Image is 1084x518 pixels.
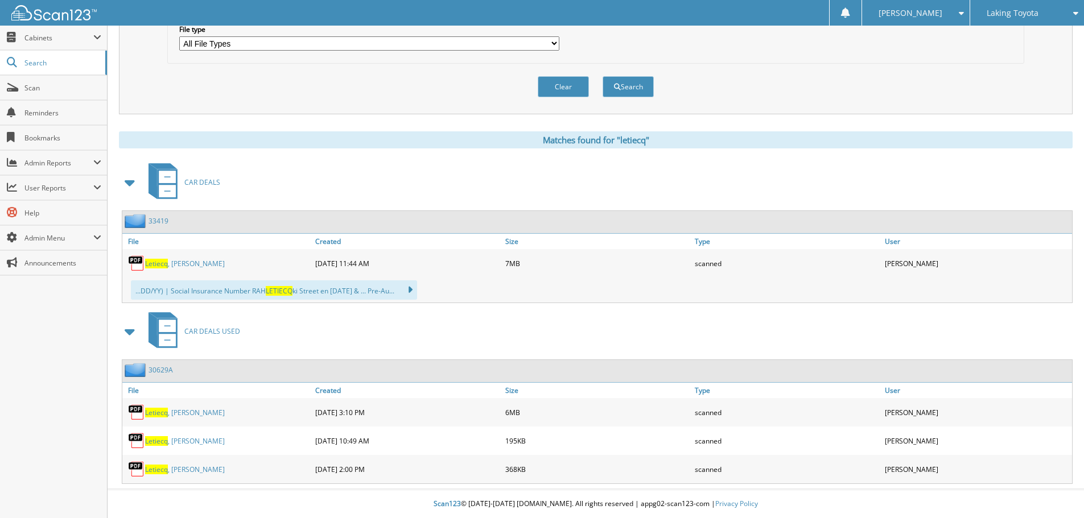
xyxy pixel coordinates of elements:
[882,383,1072,398] a: User
[119,131,1073,148] div: Matches found for "letiecq"
[266,286,292,296] span: LETIECQ
[145,465,225,474] a: Letiecq, [PERSON_NAME]
[312,458,502,480] div: [DATE] 2:00 PM
[692,429,882,452] div: scanned
[145,408,225,417] a: Letiecq, [PERSON_NAME]
[312,383,502,398] a: Created
[145,259,168,268] span: Letiecq
[125,214,149,228] img: folder2.png
[145,408,168,417] span: Letiecq
[122,234,312,249] a: File
[179,24,559,34] label: File type
[312,234,502,249] a: Created
[715,499,758,508] a: Privacy Policy
[125,363,149,377] img: folder2.png
[11,5,97,20] img: scan123-logo-white.svg
[184,326,240,336] span: CAR DEALS USED
[502,252,693,275] div: 7MB
[24,108,101,118] span: Reminders
[149,216,168,226] a: 33419
[24,258,101,268] span: Announcements
[692,383,882,398] a: Type
[131,280,417,300] div: ...DD/YY) | Social Insurance Number RAH ki Street en [DATE] & ... Pre-Au...
[24,33,93,43] span: Cabinets
[692,458,882,480] div: scanned
[24,58,100,68] span: Search
[24,133,101,143] span: Bookmarks
[882,252,1072,275] div: [PERSON_NAME]
[24,208,101,218] span: Help
[128,461,145,478] img: PDF.png
[502,234,693,249] a: Size
[692,401,882,424] div: scanned
[184,177,220,187] span: CAR DEALS
[882,458,1072,480] div: [PERSON_NAME]
[145,436,168,446] span: Letiecq
[24,233,93,243] span: Admin Menu
[502,429,693,452] div: 195KB
[312,401,502,424] div: [DATE] 3:10 PM
[502,401,693,424] div: 6MB
[142,160,220,205] a: CAR DEALS
[882,234,1072,249] a: User
[879,10,942,16] span: [PERSON_NAME]
[502,458,693,480] div: 368KB
[24,83,101,93] span: Scan
[145,436,225,446] a: Letiecq, [PERSON_NAME]
[692,252,882,275] div: scanned
[145,259,225,268] a: Letiecq, [PERSON_NAME]
[128,255,145,272] img: PDF.png
[145,465,168,474] span: Letiecq
[434,499,461,508] span: Scan123
[108,490,1084,518] div: © [DATE]-[DATE] [DOMAIN_NAME]. All rights reserved | appg02-scan123-com |
[142,309,240,354] a: CAR DEALS USED
[987,10,1038,16] span: Laking Toyota
[692,234,882,249] a: Type
[502,383,693,398] a: Size
[128,432,145,449] img: PDF.png
[882,401,1072,424] div: [PERSON_NAME]
[603,76,654,97] button: Search
[122,383,312,398] a: File
[1027,463,1084,518] iframe: Chat Widget
[312,252,502,275] div: [DATE] 11:44 AM
[882,429,1072,452] div: [PERSON_NAME]
[312,429,502,452] div: [DATE] 10:49 AM
[149,365,173,375] a: 30629A
[128,404,145,421] img: PDF.png
[538,76,589,97] button: Clear
[24,158,93,168] span: Admin Reports
[24,183,93,193] span: User Reports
